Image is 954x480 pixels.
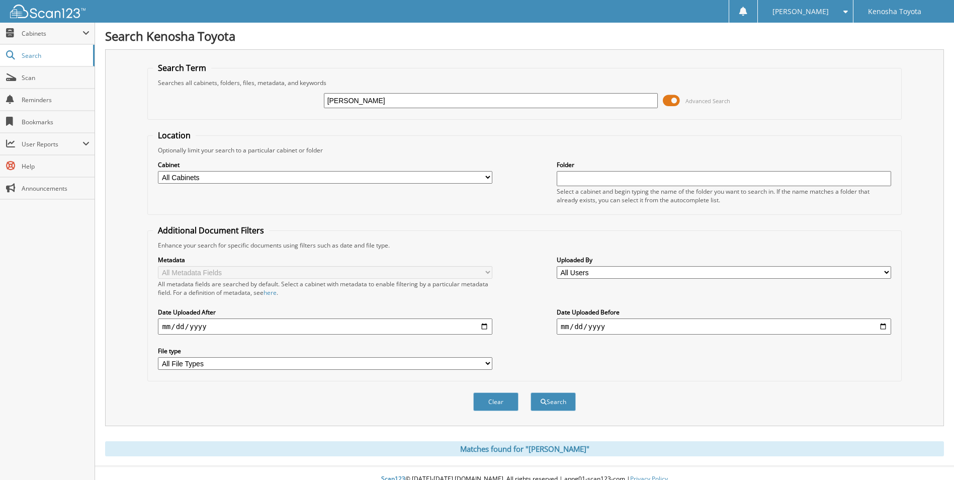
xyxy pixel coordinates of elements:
[153,62,211,73] legend: Search Term
[158,161,492,169] label: Cabinet
[22,162,90,171] span: Help
[557,256,891,264] label: Uploaded By
[158,256,492,264] label: Metadata
[158,280,492,297] div: All metadata fields are searched by default. Select a cabinet with metadata to enable filtering b...
[153,146,896,154] div: Optionally limit your search to a particular cabinet or folder
[22,96,90,104] span: Reminders
[22,73,90,82] span: Scan
[772,9,829,15] span: [PERSON_NAME]
[264,288,277,297] a: here
[473,392,518,411] button: Clear
[105,28,944,44] h1: Search Kenosha Toyota
[868,9,921,15] span: Kenosha Toyota
[158,308,492,316] label: Date Uploaded After
[557,318,891,335] input: end
[153,225,269,236] legend: Additional Document Filters
[531,392,576,411] button: Search
[557,187,891,204] div: Select a cabinet and begin typing the name of the folder you want to search in. If the name match...
[22,51,88,60] span: Search
[22,140,82,148] span: User Reports
[22,184,90,193] span: Announcements
[153,78,896,87] div: Searches all cabinets, folders, files, metadata, and keywords
[158,347,492,355] label: File type
[685,97,730,105] span: Advanced Search
[557,308,891,316] label: Date Uploaded Before
[153,241,896,250] div: Enhance your search for specific documents using filters such as date and file type.
[153,130,196,141] legend: Location
[22,118,90,126] span: Bookmarks
[158,318,492,335] input: start
[22,29,82,38] span: Cabinets
[557,161,891,169] label: Folder
[10,5,85,18] img: scan123-logo-white.svg
[105,441,944,456] div: Matches found for "[PERSON_NAME]"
